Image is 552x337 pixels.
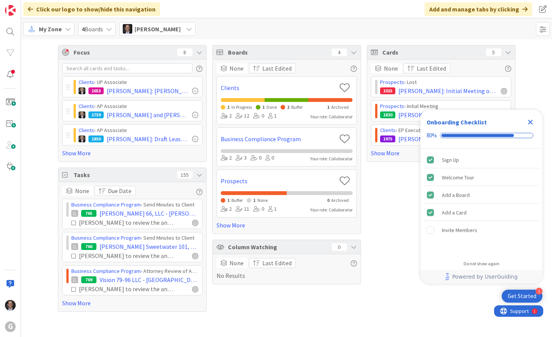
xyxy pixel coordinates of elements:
div: 2 [221,112,232,120]
span: Cards [382,48,482,57]
span: Last Edited [262,64,292,73]
div: Welcome Tour is complete. [424,169,539,186]
a: Powered by UserGuiding [424,270,539,284]
button: Due Date [95,186,136,196]
div: 0 [332,243,347,251]
div: Your role: Collaborator [310,113,353,120]
span: [PERSON_NAME]; Initial with [PERSON_NAME] on 6/10; Design Meeting 6/10; Draft Review: 6/23; Signi... [398,134,498,144]
div: 155 [177,171,193,179]
div: 8 [177,48,193,56]
a: Show More [62,148,202,158]
div: Click our logo to show/hide this navigation [23,2,160,16]
span: [PERSON_NAME] 66, LLC - [PERSON_NAME] [99,209,198,218]
div: Invite Members is incomplete. [424,222,539,239]
a: Business Compliance Program [71,201,141,208]
div: Add a Card [442,208,467,217]
div: Checklist Container [420,110,542,284]
a: Clients [79,79,94,85]
span: Tasks [74,170,173,179]
img: JT [5,300,16,311]
span: [PERSON_NAME] and [PERSON_NAME]: Initial Meeting on 3/3 w/ [PERSON_NAME]: Teams w/ [PERSON_NAME] ... [107,110,189,119]
div: 5 [486,48,501,56]
div: 12 [236,112,249,120]
div: Add a Board [442,190,470,200]
span: None [229,64,244,73]
div: › Send Minutes to Client [71,201,198,209]
div: 0 [253,112,264,120]
div: 769 [81,276,96,283]
span: Support [16,1,35,10]
div: 2 [221,205,232,213]
div: Sign Up [442,155,459,164]
div: › Lost [380,78,507,86]
button: Last Edited [249,63,296,73]
span: Archived [331,104,349,110]
img: Visit kanbanzone.com [5,5,16,16]
span: 1 [253,197,255,203]
div: Close Checklist [524,116,536,128]
div: 1 [40,3,42,9]
span: 0 [327,197,329,203]
a: Prospects [221,176,336,185]
img: JT [123,24,132,34]
img: BG [79,87,85,94]
span: [PERSON_NAME] Sweetwater 101, LLC - [PERSON_NAME] [99,242,198,251]
span: Powered by UserGuiding [452,272,518,281]
div: 1830 [380,111,395,118]
div: 11 [236,205,249,213]
a: Show More [62,298,202,308]
div: 1759 [88,111,104,118]
div: 4 [332,48,347,56]
div: 3 [236,154,247,162]
div: 766 [81,243,96,250]
span: None [229,258,244,268]
a: Show More [217,221,357,230]
div: 1 [536,288,542,295]
span: Due Date [108,186,132,195]
button: Last Edited [403,63,450,73]
div: Checklist progress: 80% [427,132,536,139]
span: Buffer [291,104,303,110]
div: 2 [221,154,232,162]
span: My Zone [39,24,62,34]
span: [PERSON_NAME] [135,24,181,34]
div: Checklist items [420,148,542,256]
span: Focus [74,48,171,57]
div: Do not show again [464,261,499,267]
div: › UP Associate [79,78,198,86]
a: Business Compliance Program [71,234,141,241]
div: [PERSON_NAME] to review the annual minutes [79,251,175,260]
button: Last Edited [249,258,296,268]
span: Buffer [231,197,243,203]
span: Boards [228,48,328,57]
a: Clients [221,83,336,92]
span: [PERSON_NAME]: Initial Meeting on TBD with [PERSON_NAME] [398,86,498,95]
input: Search all cards and tasks... [62,63,193,73]
a: Clients [79,127,94,134]
div: Add a Card is complete. [424,204,539,221]
div: › Send Minutes to Client [71,234,198,242]
div: › Initial Meeting [380,102,507,110]
div: 765 [81,210,96,217]
div: G [5,321,16,332]
span: [PERSON_NAME]: Draft Leases [PERSON_NAME] [107,134,189,144]
div: 1 [268,205,277,213]
span: None [75,186,89,195]
span: 1 [227,197,229,203]
div: › Attorney Review of Annual Minutes [71,267,198,275]
div: Get Started [508,292,536,300]
div: Onboarding Checklist [427,118,487,127]
div: Invite Members [442,226,477,235]
div: 1015 [380,87,395,94]
b: 4 [82,25,85,33]
div: Add and manage tabs by clicking [425,2,532,16]
span: Archived [331,197,349,203]
span: Boards [82,24,103,34]
a: Business Compliance Program [221,134,336,144]
a: Business Compliance Program [71,268,141,274]
img: BG [79,111,85,118]
span: Last Edited [417,64,446,73]
span: 1 [327,104,329,110]
div: 1975 [380,135,395,142]
span: 2 [287,104,289,110]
